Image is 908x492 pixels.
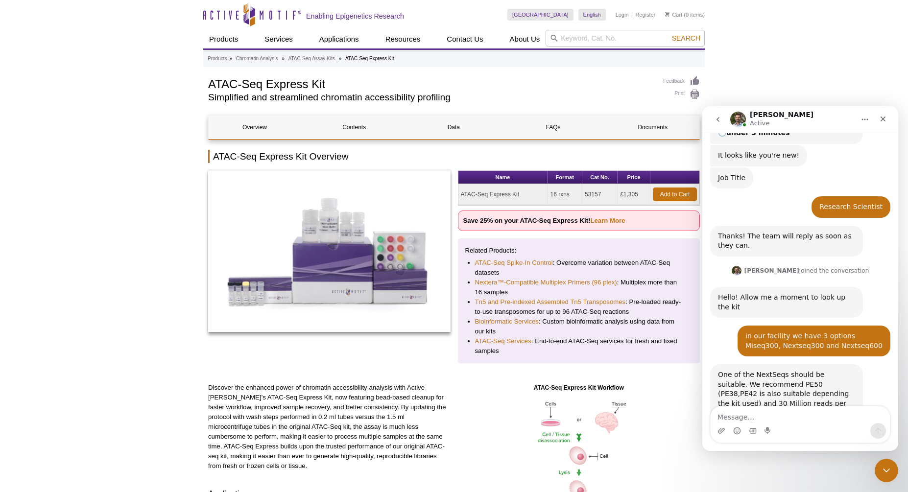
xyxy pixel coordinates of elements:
a: Products [208,54,227,63]
a: ATAC-Seq Services [475,336,531,346]
button: Search [669,34,703,43]
a: Overview [209,116,301,139]
a: Register [635,11,655,18]
th: Price [618,171,650,184]
a: Applications [313,30,365,48]
a: ATAC-Seq Assay Kits [288,54,335,63]
strong: ATAC-Seq Express Kit Workflow [534,384,624,391]
li: : Pre-loaded ready-to-use transposomes for up to 96 ATAC-Seq reactions [475,297,683,317]
a: Contact Us [441,30,489,48]
iframe: Intercom live chat [875,459,898,482]
li: | [631,9,633,21]
th: Format [548,171,582,184]
li: : End-to-end ATAC-Seq services for fresh and fixed samples [475,336,683,356]
a: About Us [504,30,546,48]
a: English [578,9,606,21]
li: : Overcome variation between ATAC-Seq datasets [475,258,683,278]
a: Nextera™-Compatible Multiplex Primers (96 plex) [475,278,617,287]
a: Cart [665,11,682,18]
a: Learn More [590,217,625,224]
th: Name [458,171,548,184]
a: Print [663,89,700,100]
a: Bioinformatic Services [475,317,539,327]
a: Documents [607,116,699,139]
h2: ATAC-Seq Express Kit Overview [208,150,700,163]
span: Search [672,34,700,42]
td: £1,305 [618,184,650,205]
li: » [282,56,285,61]
td: 16 rxns [548,184,582,205]
li: » [339,56,342,61]
a: [GEOGRAPHIC_DATA] [507,9,573,21]
a: Resources [380,30,427,48]
a: Tn5 and Pre-indexed Assembled Tn5 Transposomes [475,297,626,307]
a: FAQs [507,116,599,139]
th: Cat No. [582,171,618,184]
a: ATAC-Seq Spike-In Control [475,258,553,268]
img: Your Cart [665,12,669,17]
li: » [229,56,232,61]
p: Related Products: [465,246,693,256]
a: Services [259,30,299,48]
input: Keyword, Cat. No. [546,30,705,47]
a: Chromatin Analysis [236,54,278,63]
h1: ATAC-Seq Express Kit [208,76,653,91]
a: Products [203,30,244,48]
h2: Enabling Epigenetics Research [306,12,404,21]
iframe: Intercom live chat [702,106,898,451]
a: Contents [308,116,400,139]
a: Feedback [663,76,700,87]
td: ATAC-Seq Express Kit [458,184,548,205]
a: Data [407,116,500,139]
li: (0 items) [665,9,705,21]
a: Add to Cart [653,187,697,201]
td: 53157 [582,184,618,205]
h2: Simplified and streamlined chromatin accessibility profiling [208,93,653,102]
p: Discover the enhanced power of chromatin accessibility analysis with Active [PERSON_NAME]’s ATAC-... [208,383,451,471]
strong: Save 25% on your ATAC-Seq Express Kit! [463,217,625,224]
a: Login [616,11,629,18]
li: : Multiplex more than 16 samples [475,278,683,297]
li: ATAC-Seq Express Kit [345,56,394,61]
li: : Custom bioinformatic analysis using data from our kits [475,317,683,336]
img: ATAC-Seq Express Kit [208,170,451,332]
